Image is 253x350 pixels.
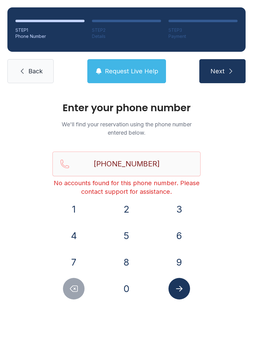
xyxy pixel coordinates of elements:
span: Back [28,67,43,75]
button: 8 [116,251,137,273]
div: Phone Number [15,33,85,39]
div: No accounts found for this phone number. Please contact support for assistance. [52,179,201,196]
button: 5 [116,225,137,246]
span: Next [210,67,225,75]
div: STEP 2 [92,27,161,33]
button: 1 [63,198,85,220]
input: Reservation phone number [52,152,201,176]
button: 4 [63,225,85,246]
span: Request Live Help [105,67,158,75]
h1: Enter your phone number [52,103,201,113]
button: 6 [168,225,190,246]
div: Details [92,33,161,39]
p: We'll find your reservation using the phone number entered below. [52,120,201,137]
button: Delete number [63,278,85,299]
button: 2 [116,198,137,220]
button: 3 [168,198,190,220]
button: Submit lookup form [168,278,190,299]
button: 9 [168,251,190,273]
button: 0 [116,278,137,299]
div: STEP 1 [15,27,85,33]
div: STEP 3 [168,27,238,33]
button: 7 [63,251,85,273]
div: Payment [168,33,238,39]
